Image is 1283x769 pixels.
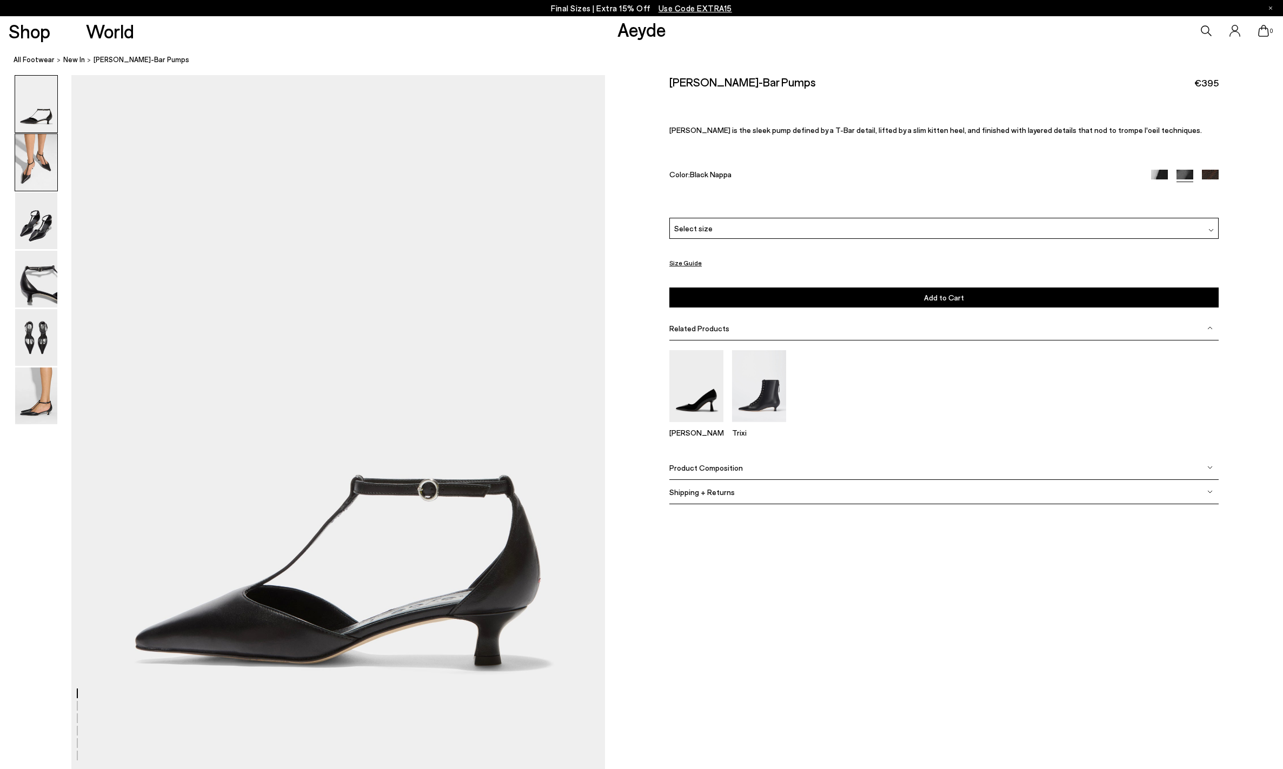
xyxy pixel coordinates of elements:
[15,134,57,191] img: Liz T-Bar Pumps - Image 2
[94,54,189,65] span: [PERSON_NAME]-Bar Pumps
[669,324,729,333] span: Related Products
[1207,325,1213,331] img: svg%3E
[669,125,1219,135] p: [PERSON_NAME] is the sleek pump defined by a T-Bar detail, lifted by a slim kitten heel, and fini...
[14,54,55,65] a: All Footwear
[551,2,732,15] p: Final Sizes | Extra 15% Off
[669,287,1219,307] button: Add to Cart
[63,55,85,64] span: New In
[669,487,735,497] span: Shipping + Returns
[732,428,786,437] p: Trixi
[1194,76,1219,90] span: €395
[63,54,85,65] a: New In
[669,463,743,472] span: Product Composition
[669,414,723,437] a: Zandra Pointed Pumps [PERSON_NAME]
[659,3,732,13] span: Navigate to /collections/ss25-final-sizes
[690,170,732,179] span: Black Nappa
[15,309,57,366] img: Liz T-Bar Pumps - Image 5
[617,18,666,41] a: Aeyde
[9,22,50,41] a: Shop
[15,76,57,132] img: Liz T-Bar Pumps - Image 1
[15,367,57,424] img: Liz T-Bar Pumps - Image 6
[669,428,723,437] p: [PERSON_NAME]
[1207,465,1213,470] img: svg%3E
[86,22,134,41] a: World
[669,170,1133,182] div: Color:
[14,45,1283,75] nav: breadcrumb
[732,414,786,437] a: Trixi Lace-Up Boots Trixi
[15,251,57,307] img: Liz T-Bar Pumps - Image 4
[1208,228,1214,233] img: svg%3E
[669,350,723,422] img: Zandra Pointed Pumps
[15,192,57,249] img: Liz T-Bar Pumps - Image 3
[1258,25,1269,37] a: 0
[674,223,713,234] span: Select size
[1269,28,1274,34] span: 0
[669,75,816,89] h2: [PERSON_NAME]-Bar Pumps
[732,350,786,422] img: Trixi Lace-Up Boots
[669,256,702,270] button: Size Guide
[1207,489,1213,494] img: svg%3E
[924,293,964,302] span: Add to Cart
